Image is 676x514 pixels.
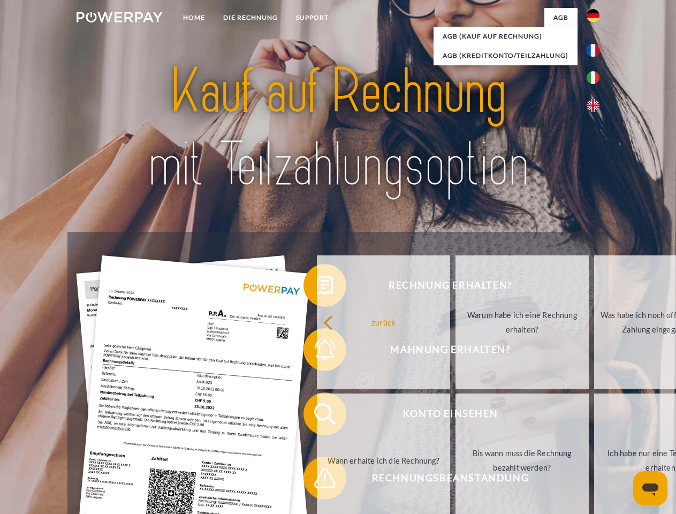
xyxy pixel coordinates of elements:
iframe: Schaltfläche zum Öffnen des Messaging-Fensters [633,471,667,505]
a: SUPPORT [287,8,338,27]
img: de [587,9,599,22]
a: Home [174,8,214,27]
a: AGB (Kreditkonto/Teilzahlung) [434,46,578,65]
img: it [587,71,599,84]
div: zurück [323,315,444,329]
button: Konto einsehen [303,392,582,435]
img: title-powerpay_de.svg [102,51,574,205]
div: Warum habe ich eine Rechnung erhalten? [462,308,582,337]
img: en [587,99,599,112]
a: DIE RECHNUNG [214,8,287,27]
button: Rechnungsbeanstandung [303,457,582,500]
div: Wann erhalte ich die Rechnung? [323,453,444,467]
a: agb [544,8,578,27]
button: Mahnung erhalten? [303,328,582,371]
button: Rechnung erhalten? [303,264,582,307]
a: AGB (Kauf auf Rechnung) [434,27,578,46]
img: logo-powerpay-white.svg [77,12,163,22]
div: Bis wann muss die Rechnung bezahlt werden? [462,446,582,475]
img: fr [587,44,599,57]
